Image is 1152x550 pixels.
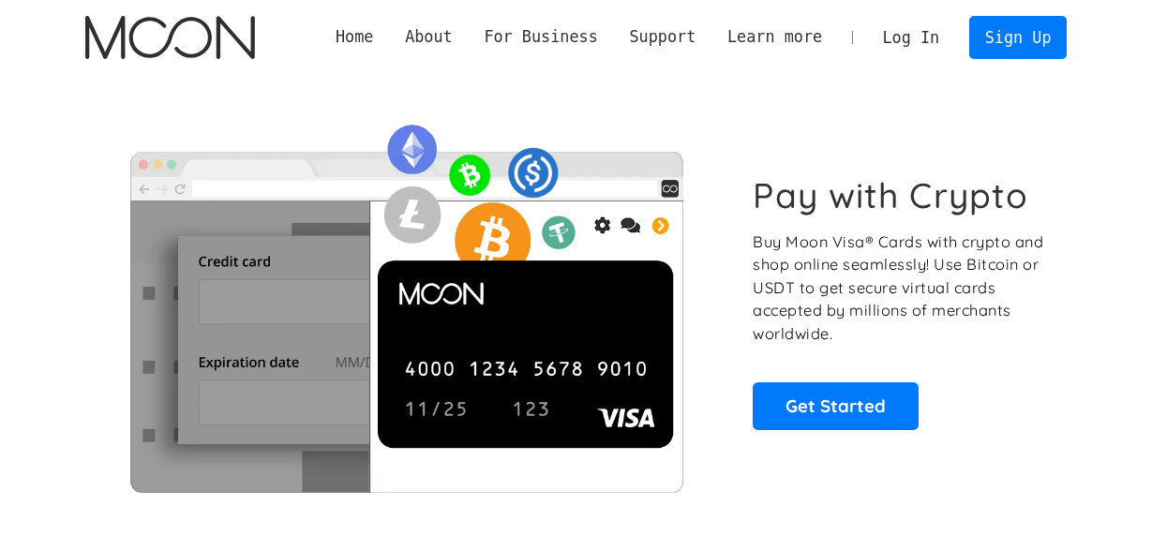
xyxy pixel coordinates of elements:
[320,25,389,49] a: Home
[753,230,1046,346] p: Buy Moon Visa® Cards with crypto and shop online seamlessly! Use Bitcoin or USDT to get secure vi...
[85,16,255,59] img: Moon Logo
[753,382,919,429] a: Get Started
[85,111,727,492] img: Moon Cards let you spend your crypto anywhere Visa is accepted.
[405,25,453,49] div: About
[85,16,255,59] a: home
[629,25,696,49] div: Support
[389,25,468,49] div: About
[711,25,838,49] div: Learn more
[484,25,597,49] div: For Business
[614,25,711,49] div: Support
[969,16,1067,58] a: Sign Up
[867,17,955,58] a: Log In
[753,174,1028,216] h1: Pay with Crypto
[727,25,822,49] div: Learn more
[469,25,614,49] div: For Business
